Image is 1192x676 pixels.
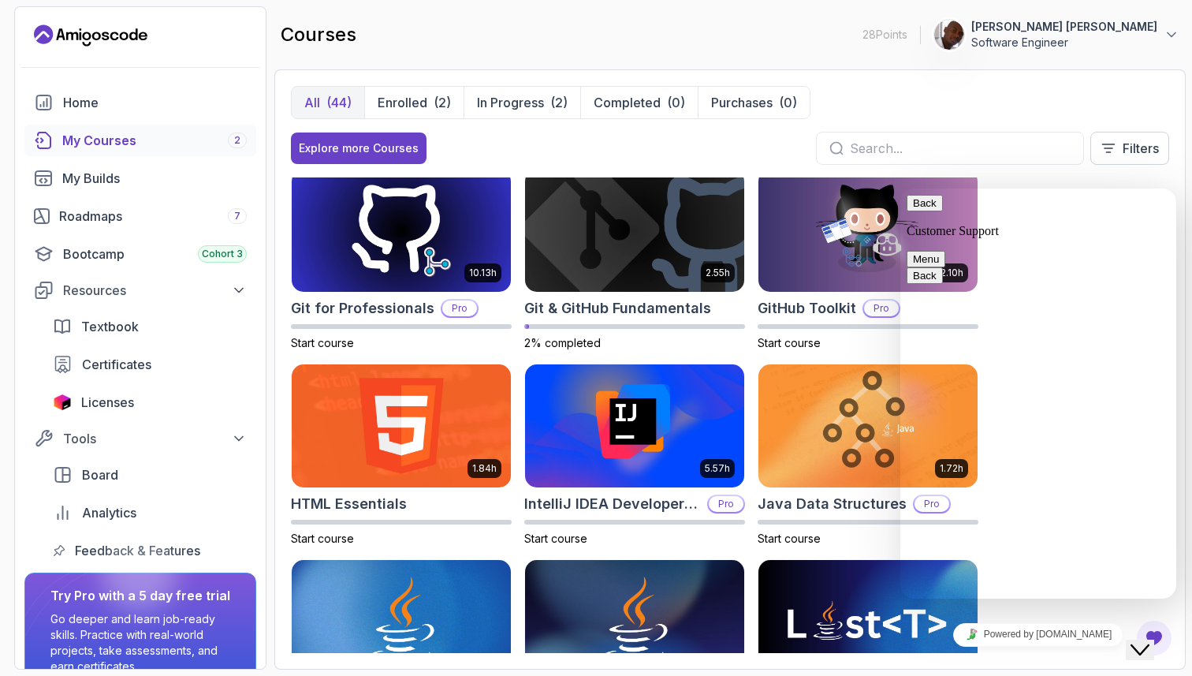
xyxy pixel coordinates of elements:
div: (2) [434,93,451,112]
span: Cohort 3 [202,248,243,260]
span: Start course [758,336,821,349]
button: Filters [1090,132,1169,165]
button: Purchases(0) [698,87,810,118]
p: Pro [442,301,477,316]
h2: Java Data Structures [758,493,907,515]
p: 28 Points [862,27,907,43]
span: Board [82,465,118,484]
span: Start course [524,532,587,545]
span: 2% completed [524,336,601,349]
span: Licenses [81,393,134,412]
input: Search... [850,139,1071,158]
span: Start course [758,532,821,545]
span: Start course [291,532,354,545]
div: (2) [550,93,568,112]
a: board [43,459,256,491]
p: Purchases [711,93,773,112]
img: GitHub Toolkit card [758,170,978,293]
iframe: chat widget [900,617,1176,652]
img: jetbrains icon [53,394,72,410]
img: user profile image [934,20,964,50]
button: user profile image[PERSON_NAME] [PERSON_NAME]Software Engineer [933,19,1179,50]
h2: courses [281,22,356,47]
iframe: chat widget [1126,613,1176,660]
a: certificates [43,349,256,380]
p: Pro [864,301,899,316]
button: Explore more Courses [291,133,427,164]
p: Filters [1123,139,1159,158]
img: Java Data Structures card [758,364,978,487]
a: textbook [43,311,256,342]
button: All(44) [292,87,364,118]
p: Enrolled [378,93,427,112]
span: Certificates [82,355,151,374]
p: In Progress [477,93,544,112]
p: Go deeper and learn job-ready skills. Practice with real-world projects, take assessments, and ea... [50,611,230,674]
p: Software Engineer [971,35,1157,50]
img: Git for Professionals card [292,170,511,293]
p: 5.57h [705,462,730,475]
div: My Courses [62,131,247,150]
span: Analytics [82,503,136,522]
a: home [24,87,256,118]
h2: HTML Essentials [291,493,407,515]
div: (44) [326,93,352,112]
a: courses [24,125,256,156]
span: 7 [234,210,240,222]
div: (0) [667,93,685,112]
img: Git & GitHub Fundamentals card [525,170,744,293]
div: Explore more Courses [299,140,419,156]
div: (0) [779,93,797,112]
button: Enrolled(2) [364,87,464,118]
div: Bootcamp [63,245,247,263]
h2: Git for Professionals [291,297,434,319]
button: Tools [24,424,256,453]
span: Textbook [81,317,139,336]
h2: GitHub Toolkit [758,297,856,319]
a: builds [24,162,256,194]
button: Resources [24,276,256,304]
button: In Progress(2) [464,87,580,118]
div: My Builds [62,169,247,188]
p: 2.55h [706,267,730,279]
div: Roadmaps [59,207,247,226]
a: analytics [43,497,256,528]
p: All [304,93,320,112]
button: Completed(0) [580,87,698,118]
p: [PERSON_NAME] [PERSON_NAME] [971,19,1157,35]
p: Pro [709,496,743,512]
iframe: chat widget [900,189,1176,599]
a: feedback [43,535,256,566]
h2: Git & GitHub Fundamentals [524,297,711,319]
span: 2 [234,134,240,147]
div: Home [63,93,247,112]
img: IntelliJ IDEA Developer Guide card [525,364,744,487]
div: Tools [63,429,247,448]
h2: IntelliJ IDEA Developer Guide [524,493,701,515]
a: licenses [43,387,256,418]
img: HTML Essentials card [292,364,511,487]
p: 1.84h [472,462,497,475]
p: 10.13h [469,267,497,279]
a: bootcamp [24,238,256,270]
span: Start course [291,336,354,349]
a: Landing page [34,23,147,48]
a: roadmaps [24,200,256,232]
p: Completed [594,93,661,112]
span: Feedback & Features [75,541,200,560]
div: Resources [63,281,247,300]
